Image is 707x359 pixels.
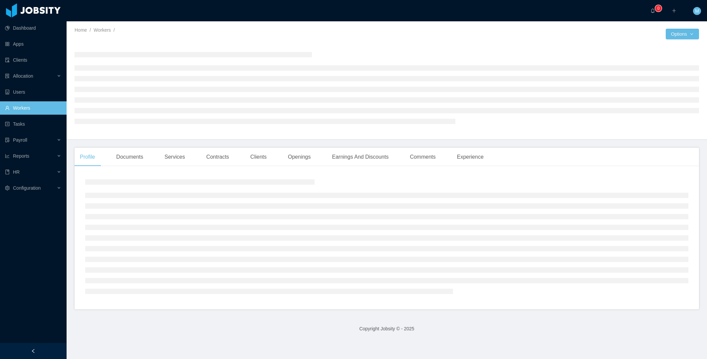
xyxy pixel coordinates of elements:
[655,5,662,12] sup: 0
[5,74,10,78] i: icon: solution
[245,148,272,166] div: Clients
[13,137,27,143] span: Payroll
[159,148,190,166] div: Services
[13,73,33,79] span: Allocation
[67,317,707,340] footer: Copyright Jobsity © - 2025
[201,148,234,166] div: Contracts
[404,148,441,166] div: Comments
[5,154,10,158] i: icon: line-chart
[5,101,61,115] a: icon: userWorkers
[650,8,655,13] i: icon: bell
[672,8,676,13] i: icon: plus
[75,148,100,166] div: Profile
[94,27,111,33] a: Workers
[5,53,61,67] a: icon: auditClients
[114,27,115,33] span: /
[5,37,61,51] a: icon: appstoreApps
[327,148,394,166] div: Earnings And Discounts
[111,148,148,166] div: Documents
[13,169,20,175] span: HR
[13,185,41,191] span: Configuration
[5,117,61,131] a: icon: profileTasks
[5,138,10,142] i: icon: file-protect
[13,153,29,159] span: Reports
[666,29,699,39] button: Optionsicon: down
[5,21,61,35] a: icon: pie-chartDashboard
[5,85,61,99] a: icon: robotUsers
[695,7,699,15] span: M
[90,27,91,33] span: /
[452,148,489,166] div: Experience
[75,27,87,33] a: Home
[5,170,10,174] i: icon: book
[5,186,10,190] i: icon: setting
[283,148,316,166] div: Openings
